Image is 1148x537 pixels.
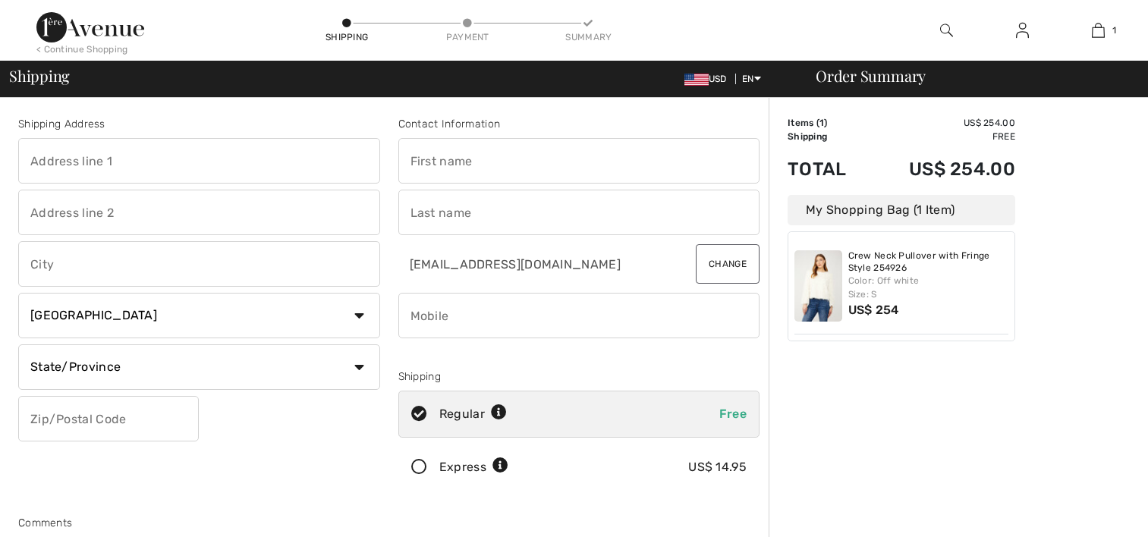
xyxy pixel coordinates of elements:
[9,68,70,83] span: Shipping
[869,130,1015,143] td: Free
[398,241,669,287] input: E-mail
[797,68,1139,83] div: Order Summary
[869,143,1015,195] td: US$ 254.00
[848,274,1009,301] div: Color: Off white Size: S
[18,515,760,531] div: Comments
[1112,24,1116,37] span: 1
[398,293,760,338] input: Mobile
[848,250,1009,274] a: Crew Neck Pullover with Fringe Style 254926
[1004,21,1041,40] a: Sign In
[398,138,760,184] input: First name
[788,143,869,195] td: Total
[1092,21,1105,39] img: My Bag
[940,21,953,39] img: search the website
[18,138,380,184] input: Address line 1
[1016,21,1029,39] img: My Info
[684,74,709,86] img: US Dollar
[18,241,380,287] input: City
[18,396,199,441] input: Zip/Postal Code
[794,250,842,322] img: Crew Neck Pullover with Fringe Style 254926
[445,30,490,44] div: Payment
[439,458,508,476] div: Express
[848,303,899,317] span: US$ 254
[788,116,869,130] td: Items ( )
[398,369,760,385] div: Shipping
[688,458,747,476] div: US$ 14.95
[398,116,760,132] div: Contact Information
[36,12,144,42] img: 1ère Avenue
[18,190,380,235] input: Address line 2
[788,195,1015,225] div: My Shopping Bag (1 Item)
[439,405,507,423] div: Regular
[696,244,760,284] button: Change
[1061,21,1135,39] a: 1
[869,116,1015,130] td: US$ 254.00
[719,407,747,421] span: Free
[36,42,128,56] div: < Continue Shopping
[684,74,733,84] span: USD
[398,190,760,235] input: Last name
[18,116,380,132] div: Shipping Address
[788,130,869,143] td: Shipping
[819,118,824,128] span: 1
[565,30,611,44] div: Summary
[742,74,761,84] span: EN
[324,30,370,44] div: Shipping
